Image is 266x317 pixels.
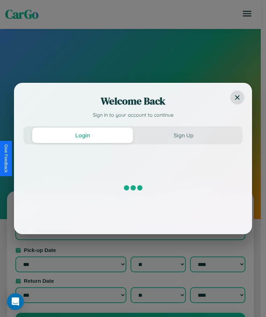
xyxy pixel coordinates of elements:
div: Give Feedback [3,144,8,173]
div: Open Intercom Messenger [7,293,24,310]
button: Login [32,128,133,143]
p: Sign in to your account to continue [23,111,243,119]
h2: Welcome Back [23,94,243,108]
button: Sign Up [133,128,234,143]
